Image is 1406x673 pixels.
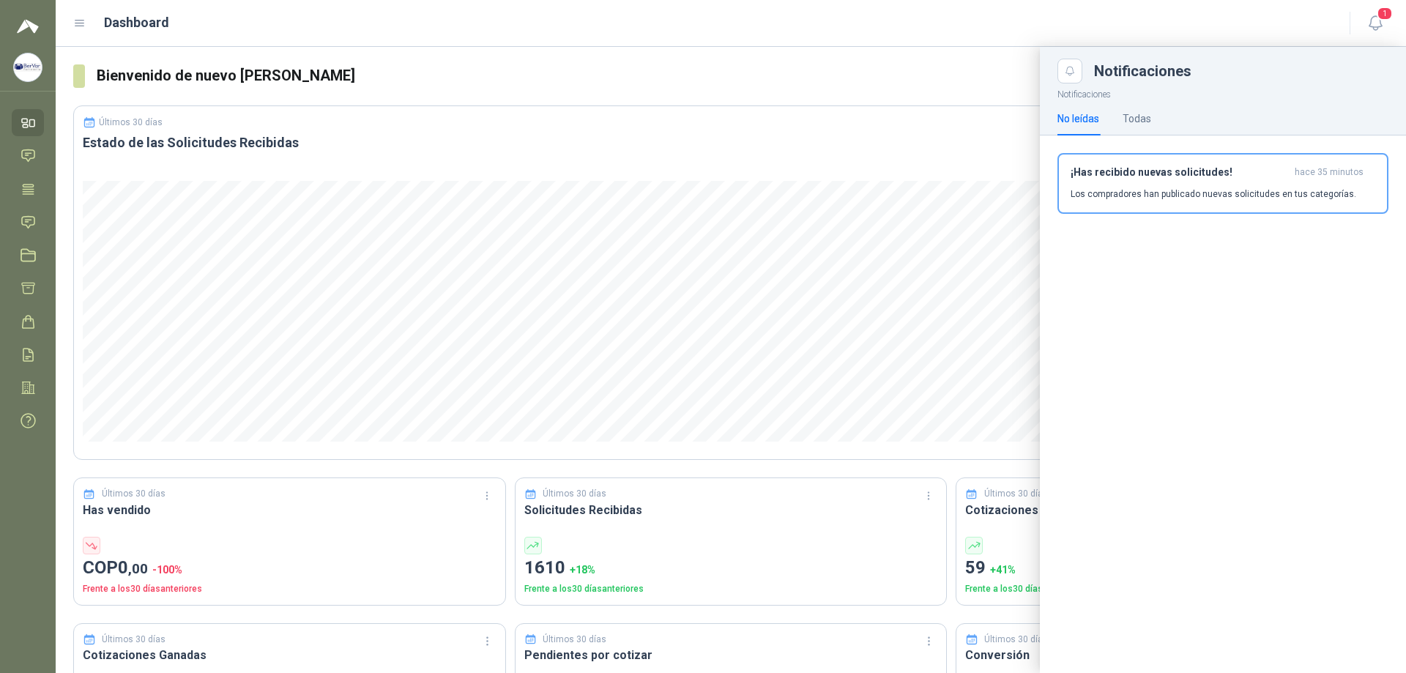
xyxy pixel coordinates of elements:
[1071,166,1289,179] h3: ¡Has recibido nuevas solicitudes!
[1071,187,1356,201] p: Los compradores han publicado nuevas solicitudes en tus categorías.
[14,53,42,81] img: Company Logo
[104,12,169,33] h1: Dashboard
[1057,153,1388,214] button: ¡Has recibido nuevas solicitudes!hace 35 minutos Los compradores han publicado nuevas solicitudes...
[1057,59,1082,83] button: Close
[1123,111,1151,127] div: Todas
[1377,7,1393,21] span: 1
[1094,64,1388,78] div: Notificaciones
[1040,83,1406,102] p: Notificaciones
[17,18,39,35] img: Logo peakr
[1295,166,1364,179] span: hace 35 minutos
[1362,10,1388,37] button: 1
[1057,111,1099,127] div: No leídas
